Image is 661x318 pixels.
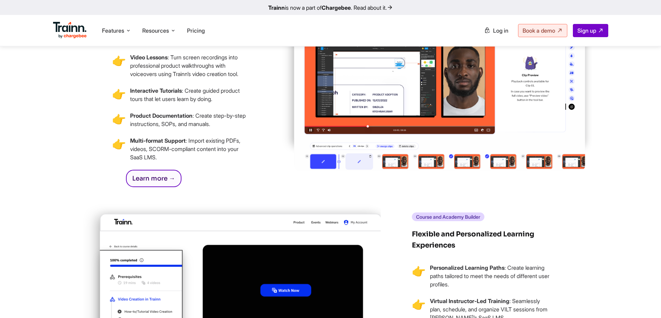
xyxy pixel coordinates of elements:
[322,4,351,11] b: Chargebee
[268,4,285,11] b: Trainn
[430,264,505,271] b: Personalized Learning Paths
[130,136,249,161] p: : Import existing PDFs, videos, SCORM-compliant content into your SaaS LMS.
[430,298,509,304] b: Virtual Instructor-Led Training
[577,27,596,34] span: Sign up
[130,54,168,61] b: Video Lessons
[573,24,608,37] a: Sign up
[112,86,126,111] span: 👉
[126,170,181,187] a: Learn more →
[130,137,186,144] b: Multi-format Support
[142,27,169,34] span: Resources
[53,22,87,39] img: Trainn Logo
[523,27,555,34] span: Book a demo
[187,27,205,34] a: Pricing
[430,263,549,288] p: : Create learning paths tailored to meet the needs of different user profiles.
[626,285,661,318] iframe: Chat Widget
[102,27,124,34] span: Features
[130,87,182,94] b: Interactive Tutorials
[112,136,126,170] span: 👉
[130,111,249,128] p: : Create step-by-step instructions, SOPs, and manuals.
[130,53,249,78] p: : Turn screen recordings into professional product walkthroughs with voiceovers using Trainn’s vi...
[412,212,484,221] i: Course and Academy Builder
[412,229,549,251] h4: Flexible and Personalized Learning Experiences
[518,24,567,37] a: Book a demo
[412,263,426,297] span: 👉
[130,112,193,119] b: Product Documentation
[112,53,126,86] span: 👉
[112,111,126,136] span: 👉
[130,86,249,103] p: : Create guided product tours that let users learn by doing.
[493,27,508,34] span: Log in
[480,24,512,37] a: Log in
